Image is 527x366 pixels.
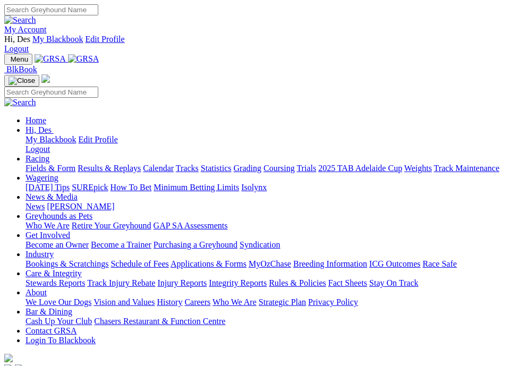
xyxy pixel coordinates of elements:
[4,98,36,107] img: Search
[154,221,228,230] a: GAP SA Assessments
[94,317,225,326] a: Chasers Restaurant & Function Centre
[4,35,30,44] span: Hi, Des
[157,297,182,307] a: History
[25,183,523,192] div: Wagering
[209,278,267,287] a: Integrity Reports
[85,35,124,44] a: Edit Profile
[143,164,174,173] a: Calendar
[328,278,367,287] a: Fact Sheets
[369,259,420,268] a: ICG Outcomes
[25,336,96,345] a: Login To Blackbook
[293,259,367,268] a: Breeding Information
[157,278,207,287] a: Injury Reports
[87,278,155,287] a: Track Injury Rebate
[296,164,316,173] a: Trials
[72,183,108,192] a: SUREpick
[25,135,76,144] a: My Blackbook
[25,125,52,134] span: Hi, Des
[25,135,523,154] div: Hi, Des
[25,240,523,250] div: Get Involved
[25,221,523,231] div: Greyhounds as Pets
[25,240,89,249] a: Become an Owner
[79,135,118,144] a: Edit Profile
[25,221,70,230] a: Who We Are
[25,297,523,307] div: About
[4,65,37,74] a: BlkBook
[25,202,45,211] a: News
[25,116,46,125] a: Home
[263,164,295,173] a: Coursing
[422,259,456,268] a: Race Safe
[154,240,237,249] a: Purchasing a Greyhound
[4,4,98,15] input: Search
[201,164,232,173] a: Statistics
[25,288,47,297] a: About
[110,183,152,192] a: How To Bet
[25,164,75,173] a: Fields & Form
[259,297,306,307] a: Strategic Plan
[4,54,32,65] button: Toggle navigation
[308,297,358,307] a: Privacy Policy
[25,259,523,269] div: Industry
[184,297,210,307] a: Careers
[318,164,402,173] a: 2025 TAB Adelaide Cup
[369,278,418,287] a: Stay On Track
[4,354,13,362] img: logo-grsa-white.png
[25,125,54,134] a: Hi, Des
[4,87,98,98] input: Search
[25,278,523,288] div: Care & Integrity
[47,202,114,211] a: [PERSON_NAME]
[25,173,58,182] a: Wagering
[240,240,280,249] a: Syndication
[249,259,291,268] a: MyOzChase
[25,317,523,326] div: Bar & Dining
[4,25,47,34] a: My Account
[25,278,85,287] a: Stewards Reports
[25,211,92,220] a: Greyhounds as Pets
[25,154,49,163] a: Racing
[4,75,39,87] button: Toggle navigation
[404,164,432,173] a: Weights
[11,55,28,63] span: Menu
[25,307,72,316] a: Bar & Dining
[25,326,76,335] a: Contact GRSA
[434,164,499,173] a: Track Maintenance
[78,164,141,173] a: Results & Replays
[25,317,92,326] a: Cash Up Your Club
[4,44,29,53] a: Logout
[25,297,91,307] a: We Love Our Dogs
[32,35,83,44] a: My Blackbook
[269,278,326,287] a: Rules & Policies
[41,74,50,83] img: logo-grsa-white.png
[93,297,155,307] a: Vision and Values
[154,183,239,192] a: Minimum Betting Limits
[241,183,267,192] a: Isolynx
[234,164,261,173] a: Grading
[110,259,168,268] a: Schedule of Fees
[4,15,36,25] img: Search
[25,202,523,211] div: News & Media
[25,250,54,259] a: Industry
[176,164,199,173] a: Tracks
[212,297,257,307] a: Who We Are
[25,269,82,278] a: Care & Integrity
[25,192,78,201] a: News & Media
[6,65,37,74] span: BlkBook
[25,259,108,268] a: Bookings & Scratchings
[25,144,50,154] a: Logout
[35,54,66,64] img: GRSA
[25,231,70,240] a: Get Involved
[72,221,151,230] a: Retire Your Greyhound
[91,240,151,249] a: Become a Trainer
[68,54,99,64] img: GRSA
[25,183,70,192] a: [DATE] Tips
[4,35,523,54] div: My Account
[171,259,246,268] a: Applications & Forms
[8,76,35,85] img: Close
[25,164,523,173] div: Racing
